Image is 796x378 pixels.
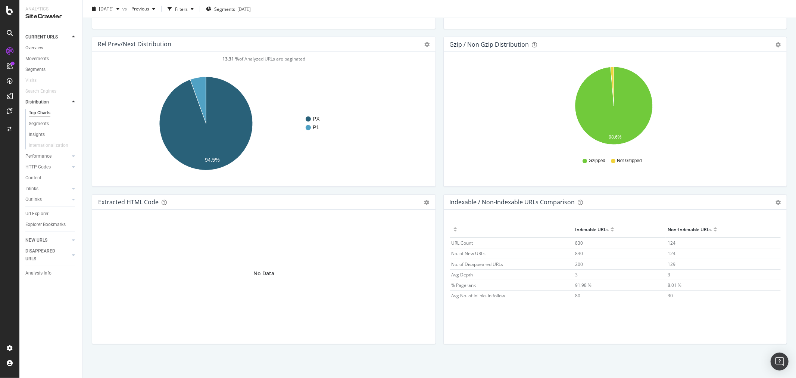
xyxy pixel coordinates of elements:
[89,3,122,15] button: [DATE]
[122,6,128,12] span: vs
[25,12,77,21] div: SiteCrawler
[771,353,789,371] div: Open Intercom Messenger
[313,125,319,131] text: P1
[25,185,38,193] div: Inlinks
[775,42,781,47] div: gear
[424,200,430,205] div: gear
[25,221,66,229] div: Explorer Bookmarks
[25,33,70,41] a: CURRENT URLS
[25,221,77,229] a: Explorer Bookmarks
[450,64,778,151] svg: A chart.
[668,223,712,235] div: Non-Indexable URLs
[128,6,149,12] span: Previous
[205,157,220,163] text: 94.5%
[609,134,621,140] text: 98.6%
[29,120,77,128] a: Segments
[25,174,41,182] div: Content
[25,55,49,63] div: Movements
[668,240,675,246] span: 124
[25,44,77,52] a: Overview
[25,87,56,95] div: Search Engines
[98,39,171,49] h4: Rel Prev/Next distribution
[425,42,430,47] i: Options
[98,64,426,180] svg: A chart.
[25,269,51,277] div: Analysis Info
[668,261,675,267] span: 129
[25,163,51,171] div: HTTP Codes
[575,282,591,288] span: 91.98 %
[575,272,578,278] span: 3
[25,152,70,160] a: Performance
[25,210,49,218] div: Url Explorer
[25,98,49,106] div: Distribution
[450,198,575,206] div: Indexable / Non-Indexable URLs Comparison
[775,200,781,205] div: gear
[25,210,77,218] a: Url Explorer
[25,6,77,12] div: Analytics
[25,77,37,84] div: Visits
[25,33,58,41] div: CURRENT URLS
[25,196,70,204] a: Outlinks
[29,142,76,149] a: Internationalization
[452,292,505,299] span: Avg No. of Inlinks in follow
[29,120,49,128] div: Segments
[253,270,274,277] div: No Data
[575,250,583,257] span: 830
[452,240,473,246] span: URL Count
[452,261,503,267] span: No. of Disappeared URLs
[668,250,675,257] span: 124
[29,142,68,149] div: Internationalization
[452,282,476,288] span: % Pagerank
[25,98,70,106] a: Distribution
[237,6,251,12] div: [DATE]
[98,198,159,206] div: Extracted HTML Code
[575,261,583,267] span: 200
[214,6,235,12] span: Segments
[175,6,188,12] div: Filters
[668,282,681,288] span: 8.01 %
[25,247,63,263] div: DISAPPEARED URLS
[29,131,77,139] a: Insights
[25,152,51,160] div: Performance
[222,56,305,62] span: of Analyzed URLs are paginated
[165,3,197,15] button: Filters
[25,185,70,193] a: Inlinks
[575,223,609,235] div: Indexable URLs
[452,250,486,257] span: No. of New URLs
[25,66,46,74] div: Segments
[452,272,473,278] span: Avg Depth
[668,292,673,299] span: 30
[99,6,113,12] span: 2025 Sep. 9th
[25,174,77,182] a: Content
[313,116,320,122] text: PX
[617,158,642,164] span: Not Gzipped
[222,56,239,62] strong: 13.31 %
[25,269,77,277] a: Analysis Info
[25,163,70,171] a: HTTP Codes
[25,247,70,263] a: DISAPPEARED URLS
[29,131,45,139] div: Insights
[25,87,64,95] a: Search Engines
[25,66,77,74] a: Segments
[25,196,42,204] div: Outlinks
[29,109,50,117] div: Top Charts
[575,292,580,299] span: 80
[25,236,47,244] div: NEW URLS
[25,77,44,84] a: Visits
[203,3,254,15] button: Segments[DATE]
[25,236,70,244] a: NEW URLS
[575,240,583,246] span: 830
[29,109,77,117] a: Top Charts
[668,272,670,278] span: 3
[25,44,43,52] div: Overview
[128,3,158,15] button: Previous
[589,158,606,164] span: Gzipped
[450,41,529,48] div: Gzip / Non Gzip Distribution
[25,55,77,63] a: Movements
